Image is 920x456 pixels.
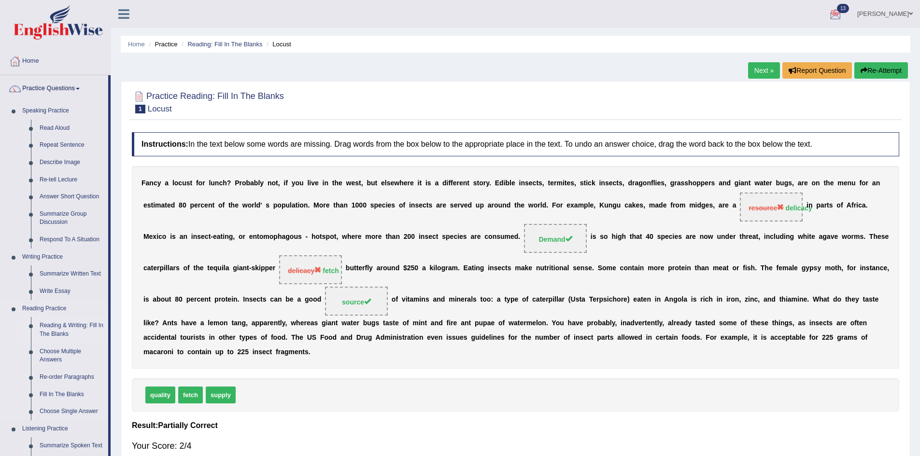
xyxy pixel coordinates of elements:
small: Locust [148,104,172,113]
b: e [204,201,208,209]
b: r [632,179,635,187]
b: s [680,179,684,187]
b: a [677,179,681,187]
b: e [351,179,355,187]
b: s [427,179,431,187]
b: d [171,201,175,209]
b: a [165,179,169,187]
b: s [186,179,190,187]
b: h [399,179,404,187]
b: n [215,179,219,187]
b: s [355,179,359,187]
b: o [218,201,223,209]
b: , [623,179,624,187]
b: s [661,179,665,187]
b: i [655,179,657,187]
b: b [506,179,510,187]
span: 13 [837,4,849,13]
b: . [489,179,491,187]
b: e [529,179,533,187]
b: t [467,179,469,187]
b: o [174,179,179,187]
b: a [635,179,638,187]
b: h [688,179,693,187]
b: f [222,201,225,209]
b: s [525,179,529,187]
b: e [454,201,458,209]
b: n [268,179,272,187]
b: y [486,179,489,187]
b: 0 [355,201,359,209]
b: c [613,179,617,187]
b: n [502,201,507,209]
b: n [722,179,727,187]
a: Reading & Writing: Fill In The Blanks [35,317,108,343]
b: i [386,201,388,209]
b: o [295,179,299,187]
a: Home [128,41,145,48]
a: Reading: Fill In The Blanks [187,41,262,48]
b: t [296,201,298,209]
b: e [378,201,382,209]
b: s [619,179,623,187]
b: u [371,179,375,187]
b: l [172,179,174,187]
b: b [254,179,258,187]
h2: Practice Reading: Fill In The Blanks [132,89,284,113]
b: g [670,179,675,187]
b: Instructions: [142,140,188,148]
b: t [359,179,361,187]
b: l [653,179,655,187]
b: a [436,201,440,209]
li: Locust [264,40,291,49]
b: e [830,179,834,187]
b: n [876,179,880,187]
b: n [463,179,467,187]
b: a [740,179,744,187]
b: r [492,201,494,209]
b: n [343,201,348,209]
b: t [212,201,214,209]
b: e [339,179,342,187]
b: p [696,179,701,187]
b: u [498,201,503,209]
b: l [258,179,260,187]
b: t [333,201,336,209]
b: u [476,201,480,209]
a: Write Essay [35,283,108,300]
b: y [292,179,296,187]
b: r [708,179,711,187]
b: i [309,179,311,187]
b: p [701,179,705,187]
b: n [847,179,851,187]
b: 0 [183,201,186,209]
a: Fill In The Blanks [35,386,108,403]
b: o [198,179,203,187]
b: e [511,179,515,187]
a: Choose Multiple Answers [35,343,108,369]
b: e [235,201,239,209]
b: r [202,179,205,187]
a: Summarize Written Text [35,265,108,283]
b: p [282,201,286,209]
b: r [408,179,410,187]
b: c [588,179,592,187]
b: i [447,179,449,187]
button: Report Question [782,62,852,79]
b: s [147,201,151,209]
b: b [367,179,371,187]
span: Drop target [740,193,803,221]
b: e [705,179,708,187]
b: i [283,179,285,187]
b: t [477,179,480,187]
a: Reading Practice [18,300,108,318]
b: r [198,201,200,209]
b: o [693,179,697,187]
a: Re-order Paragraphs [35,369,108,386]
b: e [609,179,613,187]
b: h [231,201,235,209]
b: , [574,179,576,187]
b: t [536,179,538,187]
b: e [844,179,848,187]
b: o [271,179,276,187]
